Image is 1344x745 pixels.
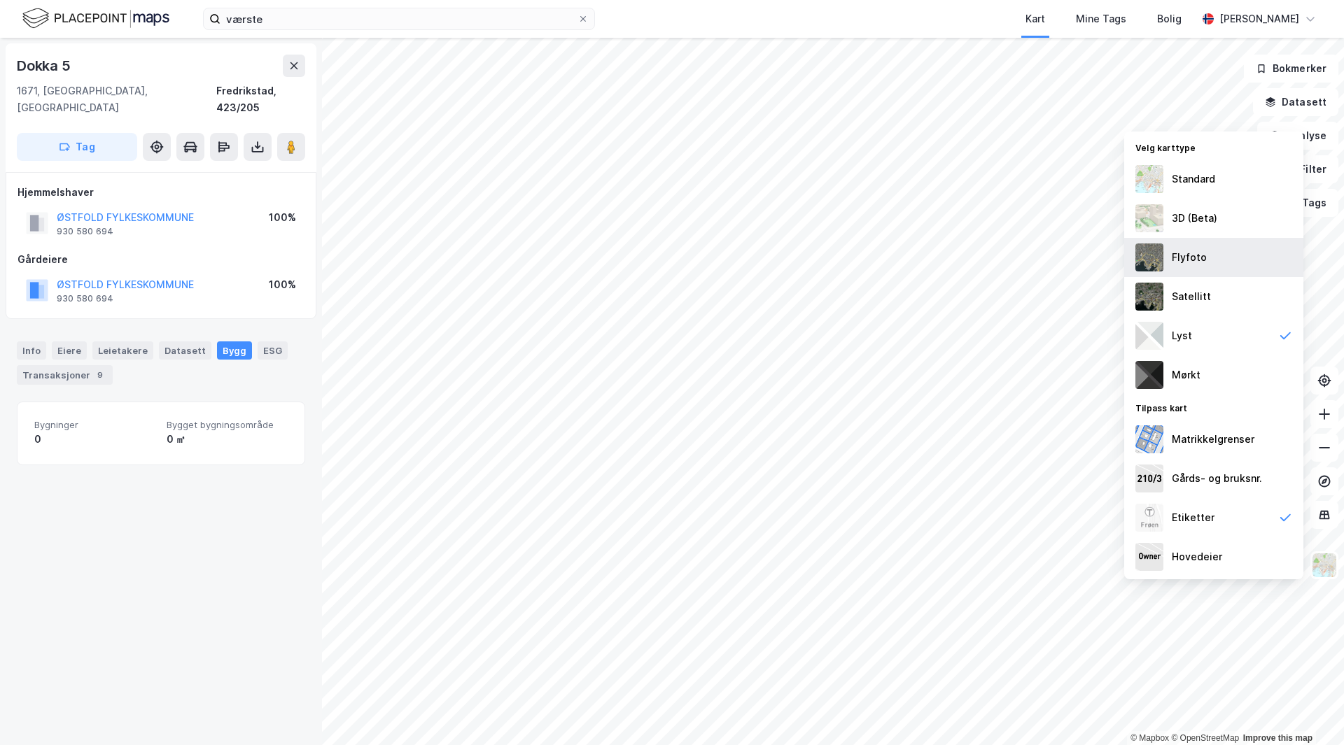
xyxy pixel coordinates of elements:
[1157,10,1182,27] div: Bolig
[34,419,155,431] span: Bygninger
[1243,733,1312,743] a: Improve this map
[1135,504,1163,532] img: Z
[1172,327,1192,344] div: Lyst
[1172,171,1215,187] div: Standard
[52,341,87,360] div: Eiere
[17,365,113,385] div: Transaksjoner
[1253,88,1338,116] button: Datasett
[1124,395,1303,420] div: Tilpass kart
[258,341,288,360] div: ESG
[17,55,73,77] div: Dokka 5
[217,341,252,360] div: Bygg
[17,184,304,201] div: Hjemmelshaver
[1172,431,1254,448] div: Matrikkelgrenser
[269,209,296,226] div: 100%
[167,431,288,448] div: 0 ㎡
[1135,283,1163,311] img: 9k=
[1135,543,1163,571] img: majorOwner.b5e170eddb5c04bfeeff.jpeg
[1172,548,1222,565] div: Hovedeier
[1172,509,1214,526] div: Etiketter
[17,251,304,268] div: Gårdeiere
[269,276,296,293] div: 100%
[1311,552,1338,579] img: Z
[17,83,216,116] div: 1671, [GEOGRAPHIC_DATA], [GEOGRAPHIC_DATA]
[34,431,155,448] div: 0
[1130,733,1169,743] a: Mapbox
[1135,425,1163,453] img: cadastreBorders.cfe08de4b5ddd52a10de.jpeg
[93,368,107,382] div: 9
[1135,204,1163,232] img: Z
[1135,243,1163,271] img: Z
[22,6,169,31] img: logo.f888ab2527a4732fd821a326f86c7f29.svg
[1171,733,1239,743] a: OpenStreetMap
[1271,155,1338,183] button: Filter
[1244,55,1338,83] button: Bokmerker
[1135,322,1163,350] img: luj3wr1y2y3+OchiMxRmMxRlscgabnMEmZ7DJGWxyBpucwSZnsMkZbHIGm5zBJmewyRlscgabnMEmZ7DJGWxyBpucwSZnsMkZ...
[1135,361,1163,389] img: nCdM7BzjoCAAAAAElFTkSuQmCC
[220,8,577,29] input: Søk på adresse, matrikkel, gårdeiere, leietakere eller personer
[1273,189,1338,217] button: Tags
[17,133,137,161] button: Tag
[1257,122,1338,150] button: Analyse
[1172,249,1207,266] div: Flyfoto
[1172,470,1262,487] div: Gårds- og bruksnr.
[1025,10,1045,27] div: Kart
[1124,134,1303,159] div: Velg karttype
[1172,210,1217,227] div: 3D (Beta)
[57,293,113,304] div: 930 580 694
[167,419,288,431] span: Bygget bygningsområde
[1274,678,1344,745] iframe: Chat Widget
[17,341,46,360] div: Info
[1172,367,1200,383] div: Mørkt
[1172,288,1211,305] div: Satellitt
[1076,10,1126,27] div: Mine Tags
[92,341,153,360] div: Leietakere
[159,341,211,360] div: Datasett
[1135,464,1163,492] img: cadastreKeys.547ab17ec502f5a4ef2b.jpeg
[57,226,113,237] div: 930 580 694
[1219,10,1299,27] div: [PERSON_NAME]
[216,83,305,116] div: Fredrikstad, 423/205
[1135,165,1163,193] img: Z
